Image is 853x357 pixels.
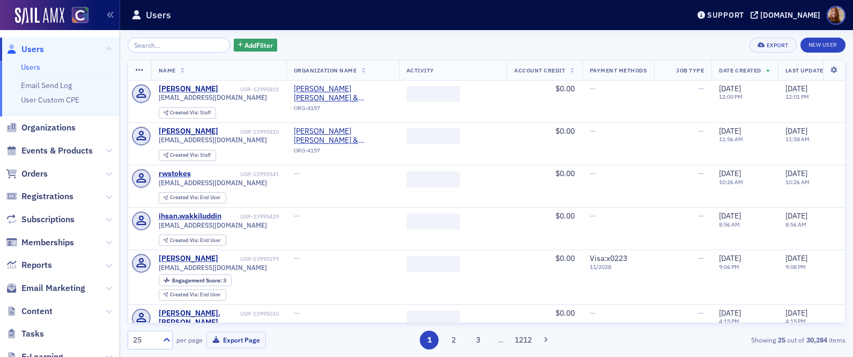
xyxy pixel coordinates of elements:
[719,93,743,100] time: 12:00 PM
[159,93,267,101] span: [EMAIL_ADDRESS][DOMAIN_NAME]
[192,171,279,178] div: USR-13995541
[776,335,787,345] strong: 25
[220,86,279,93] div: USR-13995815
[6,214,75,225] a: Subscriptions
[159,264,267,272] span: [EMAIL_ADDRESS][DOMAIN_NAME]
[444,331,463,349] button: 2
[719,169,741,178] span: [DATE]
[719,84,741,93] span: [DATE]
[555,84,575,93] span: $0.00
[64,7,88,25] a: View Homepage
[6,282,85,294] a: Email Marketing
[614,335,845,345] div: Showing out of items
[220,256,279,263] div: USR-13995179
[555,211,575,221] span: $0.00
[719,317,739,325] time: 4:15 PM
[294,169,300,178] span: —
[406,171,460,187] span: ‌
[719,308,741,318] span: [DATE]
[6,145,93,157] a: Events & Products
[590,253,627,263] span: Visa : x0223
[6,328,44,340] a: Tasks
[719,221,740,228] time: 8:56 AM
[159,150,216,161] div: Created Via: Staff
[751,11,824,19] button: [DOMAIN_NAME]
[159,274,232,286] div: Engagement Score: 3
[6,122,76,134] a: Organizations
[785,263,806,271] time: 9:08 PM
[294,253,300,263] span: —
[514,67,565,74] span: Account Credit
[406,128,460,144] span: ‌
[6,43,44,55] a: Users
[21,43,44,55] span: Users
[170,109,200,116] span: Created Via :
[785,135,810,143] time: 11:58 AM
[785,93,809,100] time: 12:01 PM
[719,263,739,271] time: 9:06 PM
[244,40,273,50] span: Add Filter
[159,127,218,136] a: [PERSON_NAME]
[170,195,221,201] div: End User
[21,259,52,271] span: Reports
[406,86,460,102] span: ‌
[159,84,218,94] a: [PERSON_NAME]
[698,308,704,318] span: —
[159,309,239,327] div: [PERSON_NAME].[PERSON_NAME]
[827,6,845,25] span: Profile
[159,107,216,119] div: Created Via: Staff
[15,8,64,25] a: SailAMX
[170,237,200,244] span: Created Via :
[21,191,73,202] span: Registrations
[206,332,266,348] button: Export Page
[6,305,53,317] a: Content
[21,282,85,294] span: Email Marketing
[170,238,221,244] div: End User
[170,152,211,158] div: Staff
[234,39,278,52] button: AddFilter
[590,308,596,318] span: —
[698,126,704,136] span: —
[590,126,596,136] span: —
[21,214,75,225] span: Subscriptions
[785,317,806,325] time: 4:15 PM
[785,253,807,263] span: [DATE]
[750,38,796,53] button: Export
[719,126,741,136] span: [DATE]
[159,254,218,264] a: [PERSON_NAME]
[294,211,300,221] span: —
[785,178,810,186] time: 10:26 AM
[590,67,647,74] span: Payment Methods
[555,253,575,263] span: $0.00
[760,10,820,20] div: [DOMAIN_NAME]
[159,192,226,203] div: Created Via: End User
[21,328,44,340] span: Tasks
[21,122,76,134] span: Organizations
[555,126,575,136] span: $0.00
[406,214,460,230] span: ‌
[21,145,93,157] span: Events & Products
[785,67,827,74] span: Last Updated
[590,84,596,93] span: —
[707,10,744,20] div: Support
[294,84,391,103] a: [PERSON_NAME] [PERSON_NAME] & [PERSON_NAME] PC
[159,169,191,179] a: rwstokes
[785,221,806,228] time: 8:56 AM
[767,42,789,48] div: Export
[159,67,176,74] span: Name
[469,331,487,349] button: 3
[676,67,704,74] span: Job Type
[590,211,596,221] span: —
[6,168,48,180] a: Orders
[698,84,704,93] span: —
[294,147,391,158] div: ORG-4157
[159,179,267,187] span: [EMAIL_ADDRESS][DOMAIN_NAME]
[719,211,741,221] span: [DATE]
[170,291,200,298] span: Created Via :
[170,110,211,116] div: Staff
[555,169,575,178] span: $0.00
[785,211,807,221] span: [DATE]
[170,292,221,298] div: End User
